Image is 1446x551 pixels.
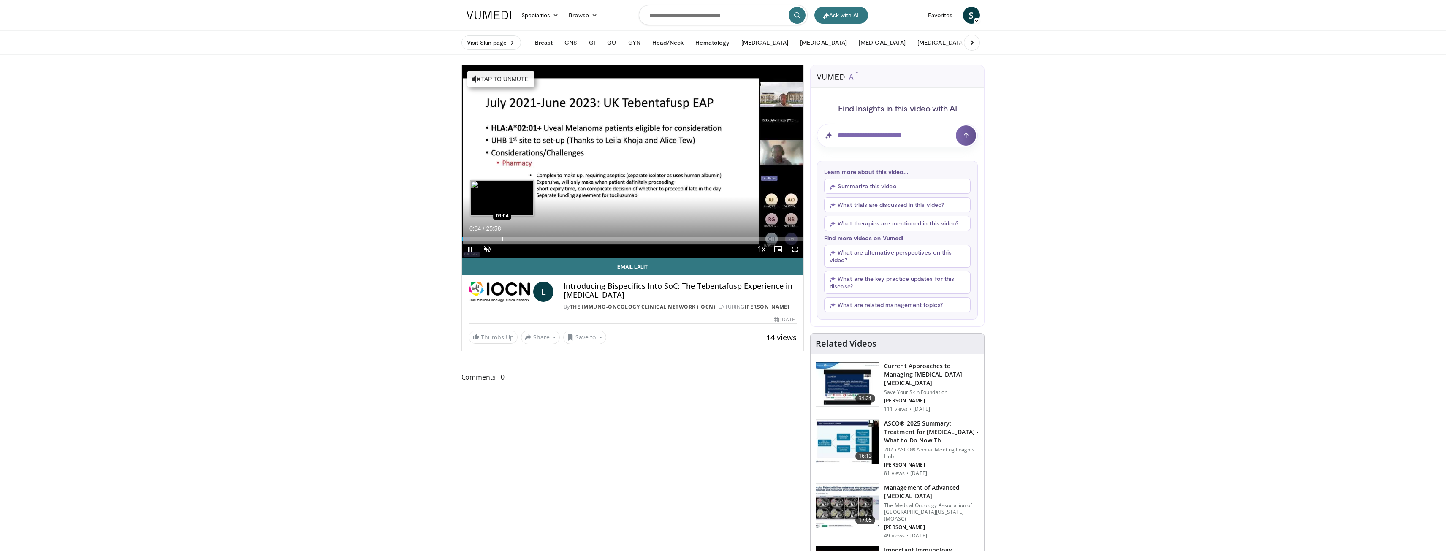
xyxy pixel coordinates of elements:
button: [MEDICAL_DATA] [912,34,969,51]
span: 16:13 [855,452,876,460]
p: 49 views [884,532,905,539]
a: 17:05 Management of Advanced [MEDICAL_DATA] The Medical Oncology Association of [GEOGRAPHIC_DATA]... [816,483,979,539]
button: Pause [462,241,479,258]
a: 16:13 ASCO® 2025 Summary: Treatment for [MEDICAL_DATA] - What to Do Now Th… 2025 ASCO® Annual Mee... [816,419,979,477]
img: image.jpeg [470,180,534,216]
button: GU [602,34,621,51]
a: Email Lalit [462,258,804,275]
button: [MEDICAL_DATA] [854,34,911,51]
button: GI [584,34,600,51]
button: What are the key practice updates for this disease? [824,271,971,294]
button: Playback Rate [753,241,770,258]
a: [PERSON_NAME] [745,303,789,310]
p: The Medical Oncology Association of [GEOGRAPHIC_DATA][US_STATE] (MOASC) [884,502,979,522]
button: CNS [559,34,582,51]
button: Ask with AI [814,7,868,24]
span: 14 views [766,332,797,342]
img: VuMedi Logo [467,11,511,19]
img: vumedi-ai-logo.svg [817,71,858,80]
button: Breast [530,34,558,51]
img: The Immuno-Oncology Clinical Network (IOCN) [469,282,530,302]
a: 31:21 Current Approaches to Managing [MEDICAL_DATA] [MEDICAL_DATA] Save Your Skin Foundation [PER... [816,362,979,413]
button: What trials are discussed in this video? [824,197,971,212]
div: By FEATURING [564,303,797,311]
button: What therapies are mentioned in this video? [824,216,971,231]
button: [MEDICAL_DATA] [795,34,852,51]
video-js: Video Player [462,65,804,258]
a: L [533,282,553,302]
div: · [906,532,909,539]
span: 0:04 [469,225,481,232]
h4: Introducing Bispecifics Into SoC: The Tebentafusp Experience in [MEDICAL_DATA] [564,282,797,300]
p: [PERSON_NAME] [884,524,979,531]
div: · [909,406,912,413]
button: Head/Neck [647,34,689,51]
img: 7f375f9b-8df1-4896-b0e8-08a8f5743cc4.150x105_q85_crop-smart_upscale.jpg [816,362,879,406]
button: [MEDICAL_DATA] [736,34,793,51]
p: Learn more about this video... [824,168,971,175]
p: Find more videos on Vumedi [824,234,971,242]
button: Share [521,331,560,344]
button: Save to [563,331,606,344]
p: 111 views [884,406,908,413]
h3: Current Approaches to Managing [MEDICAL_DATA] [MEDICAL_DATA] [884,362,979,387]
input: Search topics, interventions [639,5,808,25]
h4: Find Insights in this video with AI [817,103,978,114]
a: Thumbs Up [469,331,518,344]
a: Favorites [923,7,958,24]
div: · [906,470,909,477]
p: 2025 ASCO® Annual Meeting Insights Hub [884,446,979,460]
span: 25:58 [486,225,501,232]
span: 31:21 [855,394,876,403]
button: What are alternative perspectives on this video? [824,245,971,268]
button: Unmute [479,241,496,258]
button: Tap to unmute [467,71,534,87]
p: [DATE] [913,406,930,413]
a: Specialties [516,7,564,24]
span: Comments 0 [461,372,804,383]
p: [DATE] [910,532,927,539]
h4: Related Videos [816,339,876,349]
a: Visit Skin page [461,35,521,50]
button: Hematology [690,34,735,51]
button: GYN [623,34,646,51]
button: What are related management topics? [824,297,971,312]
a: S [963,7,980,24]
img: 5b5c08f7-3cf3-4841-b46b-8a5ff33a2f48.150x105_q85_crop-smart_upscale.jpg [816,420,879,464]
p: Save Your Skin Foundation [884,389,979,396]
p: [DATE] [910,470,927,477]
input: Question for AI [817,124,978,147]
img: af043aef-8a1c-449b-81b9-aed460b94dce.150x105_q85_crop-smart_upscale.jpg [816,484,879,528]
h3: ASCO® 2025 Summary: Treatment for [MEDICAL_DATA] - What to Do Now Th… [884,419,979,445]
div: [DATE] [774,316,797,323]
p: [PERSON_NAME] [884,397,979,404]
h3: Management of Advanced [MEDICAL_DATA] [884,483,979,500]
button: Enable picture-in-picture mode [770,241,787,258]
a: Browse [564,7,602,24]
button: Summarize this video [824,179,971,194]
p: 81 views [884,470,905,477]
div: Progress Bar [462,237,804,241]
span: / [483,225,485,232]
p: [PERSON_NAME] [884,461,979,468]
a: The Immuno-Oncology Clinical Network (IOCN) [570,303,716,310]
button: Fullscreen [787,241,803,258]
span: 17:05 [855,516,876,524]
